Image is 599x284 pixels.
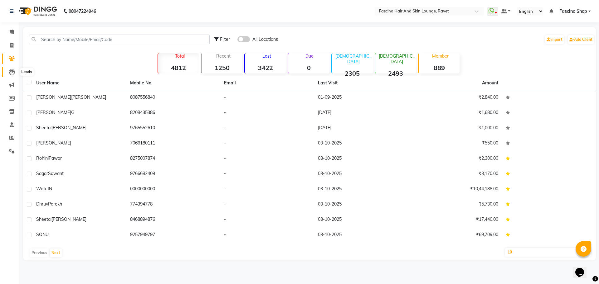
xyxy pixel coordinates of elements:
td: [DATE] [314,106,408,121]
td: - [220,182,314,197]
p: [DEMOGRAPHIC_DATA] [334,53,373,64]
td: 8275007874 [126,151,220,167]
td: 8208435386 [126,106,220,121]
span: All Locations [252,36,278,43]
td: - [220,106,314,121]
td: 9766682409 [126,167,220,182]
td: 03-10-2025 [314,197,408,212]
iframe: chat widget [573,259,593,278]
input: Search by Name/Mobile/Email/Code [29,35,210,44]
th: Mobile No. [126,76,220,90]
td: - [220,121,314,136]
a: Add Client [568,35,594,44]
strong: 2305 [332,69,373,77]
span: G [71,110,74,115]
td: - [220,136,314,151]
strong: 4812 [158,64,199,72]
span: Sheetal [36,125,51,130]
td: ₹550.00 [408,136,502,151]
span: [PERSON_NAME] [36,140,71,146]
td: ₹2,840.00 [408,90,502,106]
td: ₹1,680.00 [408,106,502,121]
td: 03-10-2025 [314,136,408,151]
th: User Name [32,76,126,90]
td: [DATE] [314,121,408,136]
td: - [220,228,314,243]
td: 9257949797 [126,228,220,243]
td: 774394778 [126,197,220,212]
th: Amount [478,76,502,90]
p: Lost [247,53,286,59]
p: Recent [204,53,242,59]
td: ₹2,300.00 [408,151,502,167]
td: 7066180111 [126,136,220,151]
td: - [220,167,314,182]
td: ₹1,000.00 [408,121,502,136]
th: Email [220,76,314,90]
td: 03-10-2025 [314,228,408,243]
span: Pawar [49,155,62,161]
td: 9765552610 [126,121,220,136]
span: SONU [36,232,49,237]
span: Fascino Shop [559,8,587,15]
td: ₹17,440.00 [408,212,502,228]
td: - [220,151,314,167]
span: Walk IN [36,186,52,192]
strong: 889 [419,64,460,72]
td: 01-09-2025 [314,90,408,106]
td: ₹3,170.00 [408,167,502,182]
span: Filter [220,36,230,42]
span: [PERSON_NAME] [51,216,86,222]
td: ₹5,730.00 [408,197,502,212]
b: 08047224946 [69,2,96,20]
td: 0000000000 [126,182,220,197]
td: - [220,212,314,228]
img: logo [16,2,59,20]
span: Sagar [36,171,48,176]
td: 03-10-2025 [314,212,408,228]
td: 03-10-2025 [314,167,408,182]
strong: 1250 [202,64,242,72]
strong: 2493 [375,69,416,77]
span: Dhruv [36,201,48,207]
td: 8468894876 [126,212,220,228]
p: Due [290,53,329,59]
p: Total [161,53,199,59]
span: [PERSON_NAME] [51,125,86,130]
span: Sawant [48,171,64,176]
p: [DEMOGRAPHIC_DATA] [378,53,416,64]
td: ₹10,44,188.00 [408,182,502,197]
button: Next [50,249,62,257]
td: - [220,197,314,212]
td: ₹69,709.00 [408,228,502,243]
span: [PERSON_NAME] [36,110,71,115]
strong: 3422 [245,64,286,72]
td: 03-10-2025 [314,182,408,197]
span: [PERSON_NAME] [71,94,106,100]
span: Parekh [48,201,62,207]
span: [PERSON_NAME] [36,94,71,100]
td: 03-10-2025 [314,151,408,167]
td: - [220,90,314,106]
a: Import [545,35,564,44]
p: Member [421,53,460,59]
td: 8087556840 [126,90,220,106]
div: Leads [20,68,34,76]
th: Last Visit [314,76,408,90]
span: Sheetal [36,216,51,222]
strong: 0 [288,64,329,72]
span: Rohini [36,155,49,161]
